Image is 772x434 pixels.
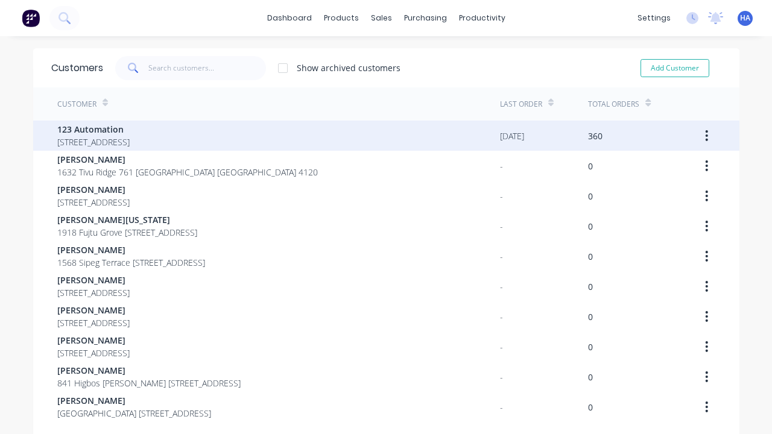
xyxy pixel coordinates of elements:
div: 0 [588,371,593,383]
div: sales [365,9,398,27]
span: [STREET_ADDRESS] [57,196,130,209]
div: - [500,280,503,293]
span: 123 Automation [57,123,130,136]
div: 0 [588,341,593,353]
span: [PERSON_NAME] [57,364,241,377]
span: [PERSON_NAME] [57,153,318,166]
span: 1568 Sipeg Terrace [STREET_ADDRESS] [57,256,205,269]
input: Search customers... [148,56,266,80]
span: [STREET_ADDRESS] [57,136,130,148]
button: Add Customer [641,59,709,77]
div: - [500,371,503,383]
span: 1632 Tivu Ridge 761 [GEOGRAPHIC_DATA] [GEOGRAPHIC_DATA] 4120 [57,166,318,178]
span: [GEOGRAPHIC_DATA] [STREET_ADDRESS] [57,407,211,420]
span: 1918 Fujtu Grove [STREET_ADDRESS] [57,226,197,239]
span: [STREET_ADDRESS] [57,286,130,299]
div: productivity [453,9,511,27]
div: - [500,401,503,414]
div: 0 [588,310,593,323]
div: 0 [588,190,593,203]
div: Customers [51,61,103,75]
div: 0 [588,220,593,233]
div: [DATE] [500,130,524,142]
div: Last Order [500,99,542,110]
div: Total Orders [588,99,639,110]
div: - [500,160,503,172]
div: - [500,190,503,203]
div: - [500,341,503,353]
div: Show archived customers [297,61,400,74]
div: purchasing [398,9,453,27]
span: [PERSON_NAME] [57,183,130,196]
div: Customer [57,99,96,110]
div: settings [631,9,677,27]
div: 0 [588,250,593,263]
span: [PERSON_NAME] [57,394,211,407]
span: HA [740,13,750,24]
img: Factory [22,9,40,27]
span: [STREET_ADDRESS] [57,347,130,359]
div: products [318,9,365,27]
span: [PERSON_NAME] [57,304,130,316]
div: 360 [588,130,603,142]
div: - [500,220,503,233]
span: 841 Higbos [PERSON_NAME] [STREET_ADDRESS] [57,377,241,389]
div: 0 [588,160,593,172]
span: [PERSON_NAME][US_STATE] [57,213,197,226]
span: [PERSON_NAME] [57,274,130,286]
div: 0 [588,280,593,293]
div: 0 [588,401,593,414]
div: - [500,310,503,323]
a: dashboard [261,9,318,27]
div: - [500,250,503,263]
span: [STREET_ADDRESS] [57,316,130,329]
span: [PERSON_NAME] [57,334,130,347]
span: [PERSON_NAME] [57,244,205,256]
